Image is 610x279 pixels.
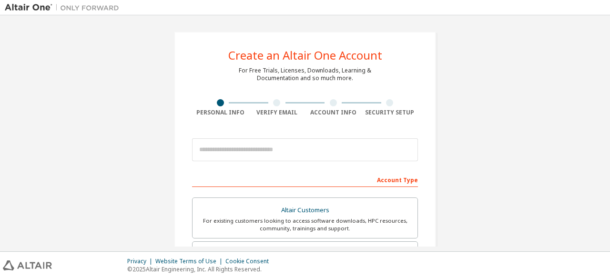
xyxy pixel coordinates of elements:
[305,109,362,116] div: Account Info
[225,258,274,265] div: Cookie Consent
[239,67,371,82] div: For Free Trials, Licenses, Downloads, Learning & Documentation and so much more.
[127,265,274,273] p: © 2025 Altair Engineering, Inc. All Rights Reserved.
[249,109,305,116] div: Verify Email
[155,258,225,265] div: Website Terms of Use
[198,204,412,217] div: Altair Customers
[228,50,382,61] div: Create an Altair One Account
[192,109,249,116] div: Personal Info
[127,258,155,265] div: Privacy
[3,260,52,270] img: altair_logo.svg
[192,172,418,187] div: Account Type
[362,109,418,116] div: Security Setup
[5,3,124,12] img: Altair One
[198,217,412,232] div: For existing customers looking to access software downloads, HPC resources, community, trainings ...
